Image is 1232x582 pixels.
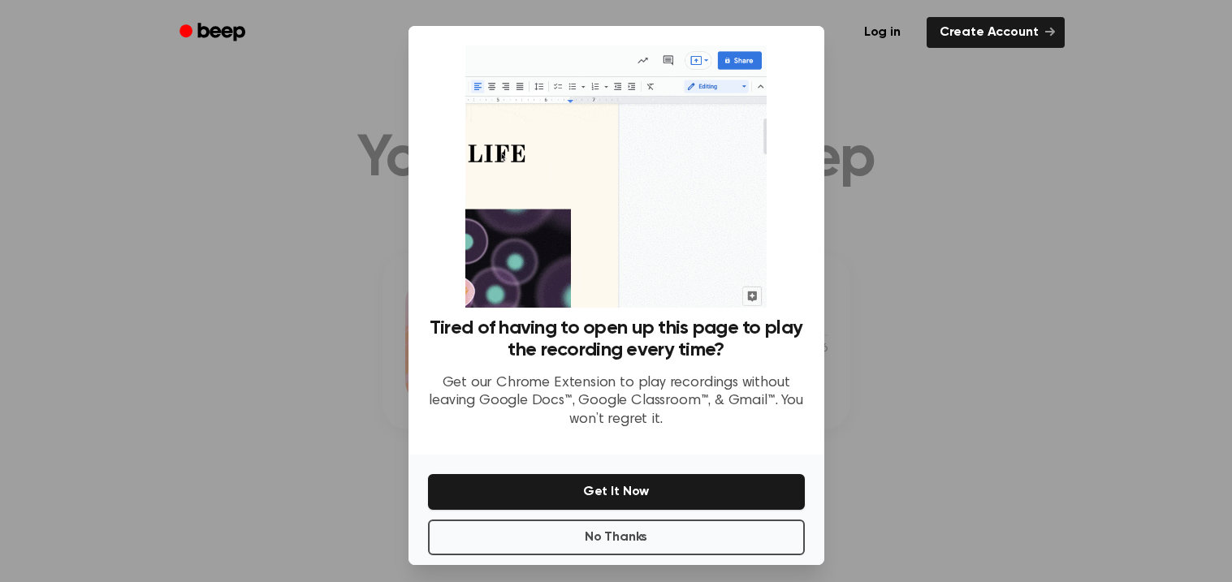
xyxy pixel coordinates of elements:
[428,519,805,555] button: No Thanks
[428,374,805,429] p: Get our Chrome Extension to play recordings without leaving Google Docs™, Google Classroom™, & Gm...
[848,14,917,51] a: Log in
[927,17,1065,48] a: Create Account
[428,474,805,510] button: Get It Now
[465,45,767,308] img: Beep extension in action
[168,17,260,49] a: Beep
[428,317,805,361] h3: Tired of having to open up this page to play the recording every time?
